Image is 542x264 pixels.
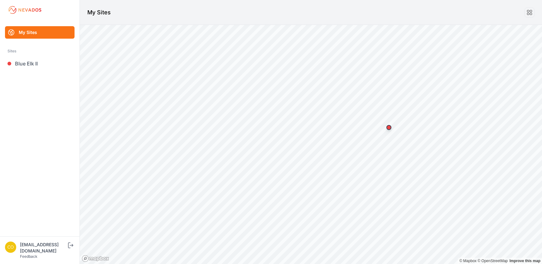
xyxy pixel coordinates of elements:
[20,254,37,259] a: Feedback
[5,242,16,253] img: controlroomoperator@invenergy.com
[7,47,72,55] div: Sites
[477,259,508,263] a: OpenStreetMap
[510,259,540,263] a: Map feedback
[7,5,42,15] img: Nevados
[5,57,75,70] a: Blue Elk II
[459,259,477,263] a: Mapbox
[80,25,542,264] canvas: Map
[20,242,67,254] div: [EMAIL_ADDRESS][DOMAIN_NAME]
[383,121,395,134] div: Map marker
[82,255,109,262] a: Mapbox logo
[5,26,75,39] a: My Sites
[87,8,111,17] h1: My Sites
